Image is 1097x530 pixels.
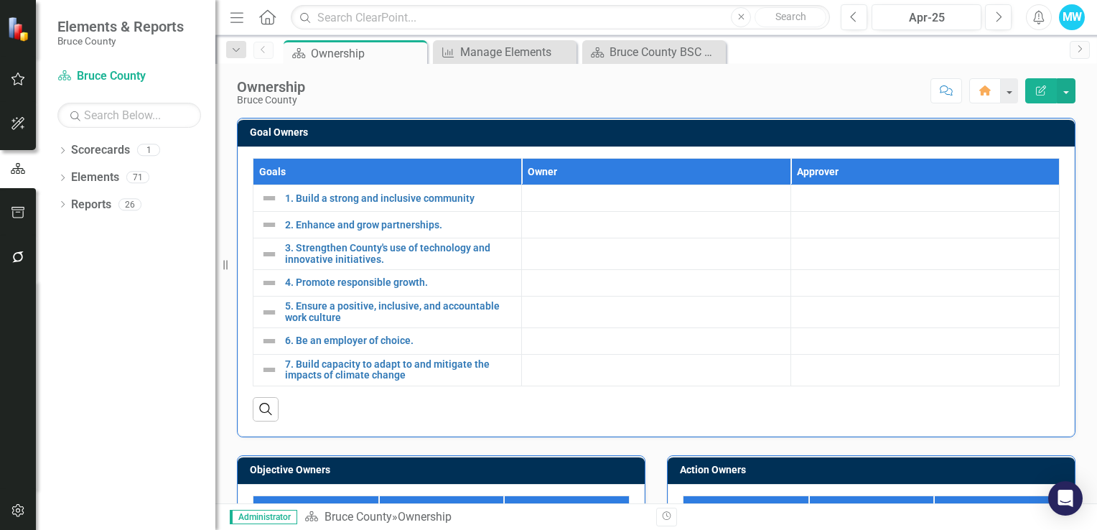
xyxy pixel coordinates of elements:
[261,274,278,292] img: Not Defined
[126,172,149,184] div: 71
[285,301,514,323] a: 5. Ensure a positive, inclusive, and accountable work culture
[253,354,522,386] td: Double-Click to Edit Right Click for Context Menu
[285,243,514,265] a: 3. Strengthen County's use of technology and innovative initiatives.
[610,43,722,61] div: Bruce County BSC Welcome Page
[57,68,201,85] a: Bruce County
[237,95,305,106] div: Bruce County
[775,11,806,22] span: Search
[790,297,1059,328] td: Double-Click to Edit
[522,212,790,238] td: Double-Click to Edit
[325,510,392,524] a: Bruce County
[71,197,111,213] a: Reports
[253,238,522,270] td: Double-Click to Edit Right Click for Context Menu
[460,43,573,61] div: Manage Elements
[1048,481,1083,516] div: Open Intercom Messenger
[261,190,278,207] img: Not Defined
[790,212,1059,238] td: Double-Click to Edit
[522,297,790,328] td: Double-Click to Edit
[437,43,573,61] a: Manage Elements
[522,185,790,212] td: Double-Click to Edit
[237,79,305,95] div: Ownership
[285,335,514,346] a: 6. Be an employer of choice.
[57,35,184,47] small: Bruce County
[261,246,278,263] img: Not Defined
[71,142,130,159] a: Scorecards
[1059,4,1085,30] button: MW
[118,198,141,210] div: 26
[790,238,1059,270] td: Double-Click to Edit
[253,297,522,328] td: Double-Click to Edit Right Click for Context Menu
[755,7,826,27] button: Search
[253,212,522,238] td: Double-Click to Edit Right Click for Context Menu
[285,277,514,288] a: 4. Promote responsible growth.
[137,144,160,157] div: 1
[250,465,638,475] h3: Objective Owners
[285,193,514,204] a: 1. Build a strong and inclusive community
[71,169,119,186] a: Elements
[57,103,201,128] input: Search Below...
[790,270,1059,297] td: Double-Click to Edit
[877,9,976,27] div: Apr-25
[285,359,514,381] a: 7. Build capacity to adapt to and mitigate the impacts of climate change
[7,17,32,42] img: ClearPoint Strategy
[311,45,424,62] div: Ownership
[872,4,981,30] button: Apr-25
[250,127,1068,138] h3: Goal Owners
[522,327,790,354] td: Double-Click to Edit
[790,185,1059,212] td: Double-Click to Edit
[261,361,278,378] img: Not Defined
[304,509,645,526] div: »
[253,270,522,297] td: Double-Click to Edit Right Click for Context Menu
[522,354,790,386] td: Double-Click to Edit
[261,333,278,350] img: Not Defined
[522,270,790,297] td: Double-Click to Edit
[285,220,514,231] a: 2. Enhance and grow partnerships.
[57,18,184,35] span: Elements & Reports
[790,354,1059,386] td: Double-Click to Edit
[261,304,278,321] img: Not Defined
[398,510,452,524] div: Ownership
[230,510,297,524] span: Administrator
[253,185,522,212] td: Double-Click to Edit Right Click for Context Menu
[261,216,278,233] img: Not Defined
[291,5,830,30] input: Search ClearPoint...
[253,327,522,354] td: Double-Click to Edit Right Click for Context Menu
[586,43,722,61] a: Bruce County BSC Welcome Page
[680,465,1068,475] h3: Action Owners
[522,238,790,270] td: Double-Click to Edit
[790,327,1059,354] td: Double-Click to Edit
